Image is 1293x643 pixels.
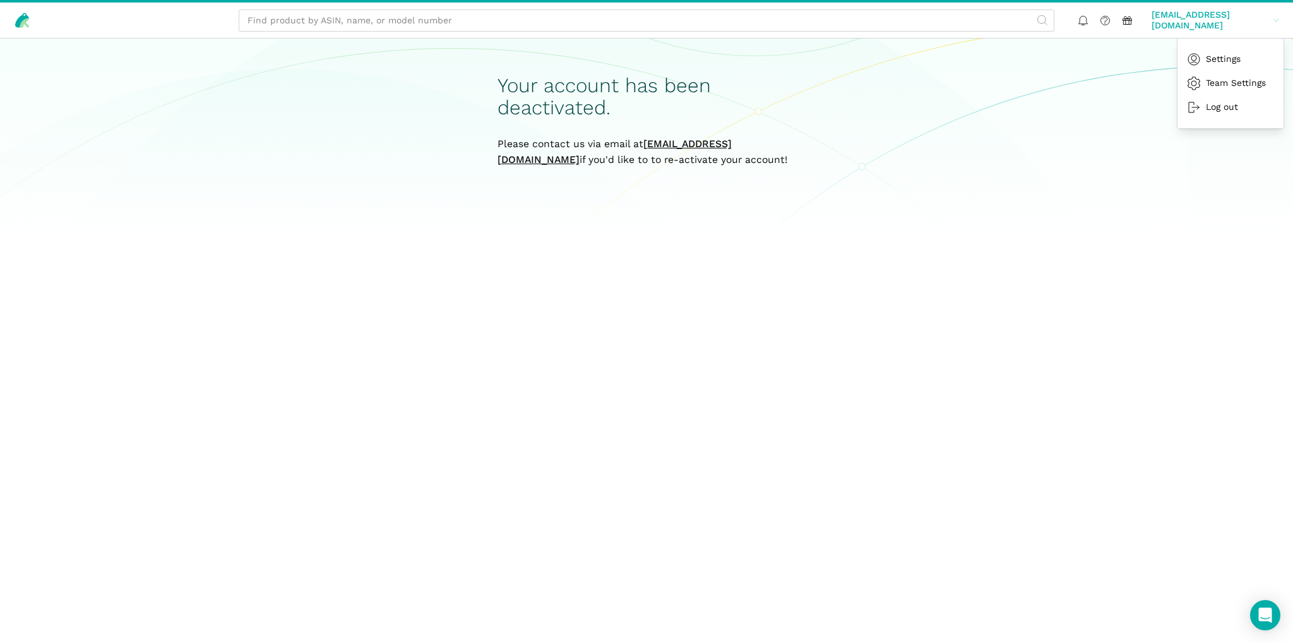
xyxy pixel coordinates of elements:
[1250,600,1280,630] div: Open Intercom Messenger
[1177,71,1284,95] a: Team Settings
[1177,47,1284,71] a: Settings
[498,136,796,167] div: Please contact us via email at if you'd like to to re-activate your account!
[1147,7,1284,33] a: [EMAIL_ADDRESS][DOMAIN_NAME]
[1177,95,1284,119] a: Log out
[1152,9,1268,32] span: [EMAIL_ADDRESS][DOMAIN_NAME]
[498,75,796,119] h1: Your account has been deactivated.
[498,138,732,165] a: [EMAIL_ADDRESS][DOMAIN_NAME]
[239,9,1054,32] input: Find product by ASIN, name, or model number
